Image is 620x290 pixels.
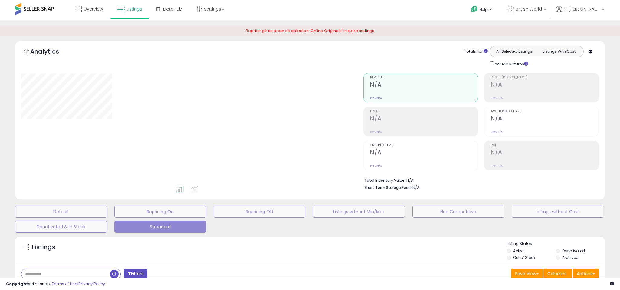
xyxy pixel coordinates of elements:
h2: N/A [491,115,599,123]
small: Prev: N/A [370,164,382,168]
button: Default [15,206,107,218]
i: Get Help [471,5,478,13]
span: Overview [83,6,103,12]
span: British World [516,6,542,12]
h2: N/A [491,149,599,157]
button: Deactivated & In Stock [15,221,107,233]
h2: N/A [370,115,478,123]
small: Prev: N/A [491,130,503,134]
button: All Selected Listings [492,48,537,55]
a: Help [466,1,498,20]
span: Ordered Items [370,144,478,147]
a: Hi [PERSON_NAME] [556,6,604,20]
div: seller snap | | [6,281,105,287]
h2: N/A [370,81,478,89]
h2: N/A [370,149,478,157]
h5: Analytics [30,47,71,57]
h2: N/A [491,81,599,89]
small: Prev: N/A [370,96,382,100]
span: Avg. Buybox Share [491,110,599,113]
b: Short Term Storage Fees: [364,185,412,190]
span: Repricing has been disabled on 'Online Originals' in store settings [246,28,374,34]
span: Hi [PERSON_NAME] [564,6,600,12]
span: Revenue [370,76,478,79]
span: ROI [491,144,599,147]
button: Listings without Cost [512,206,603,218]
button: Non Competitive [412,206,504,218]
button: Repricing Off [214,206,305,218]
span: DataHub [163,6,182,12]
button: Strandard [114,221,206,233]
button: Listings With Cost [536,48,582,55]
div: Include Returns [485,60,535,67]
button: Listings without Min/Max [313,206,405,218]
b: Total Inventory Value: [364,178,405,183]
span: N/A [412,185,420,190]
div: Totals For [464,49,488,54]
span: Profit [PERSON_NAME] [491,76,599,79]
small: Prev: N/A [491,164,503,168]
small: Prev: N/A [370,130,382,134]
small: Prev: N/A [491,96,503,100]
strong: Copyright [6,281,28,287]
span: Profit [370,110,478,113]
li: N/A [364,176,594,183]
button: Repricing On [114,206,206,218]
span: Help [480,7,488,12]
span: Listings [126,6,142,12]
